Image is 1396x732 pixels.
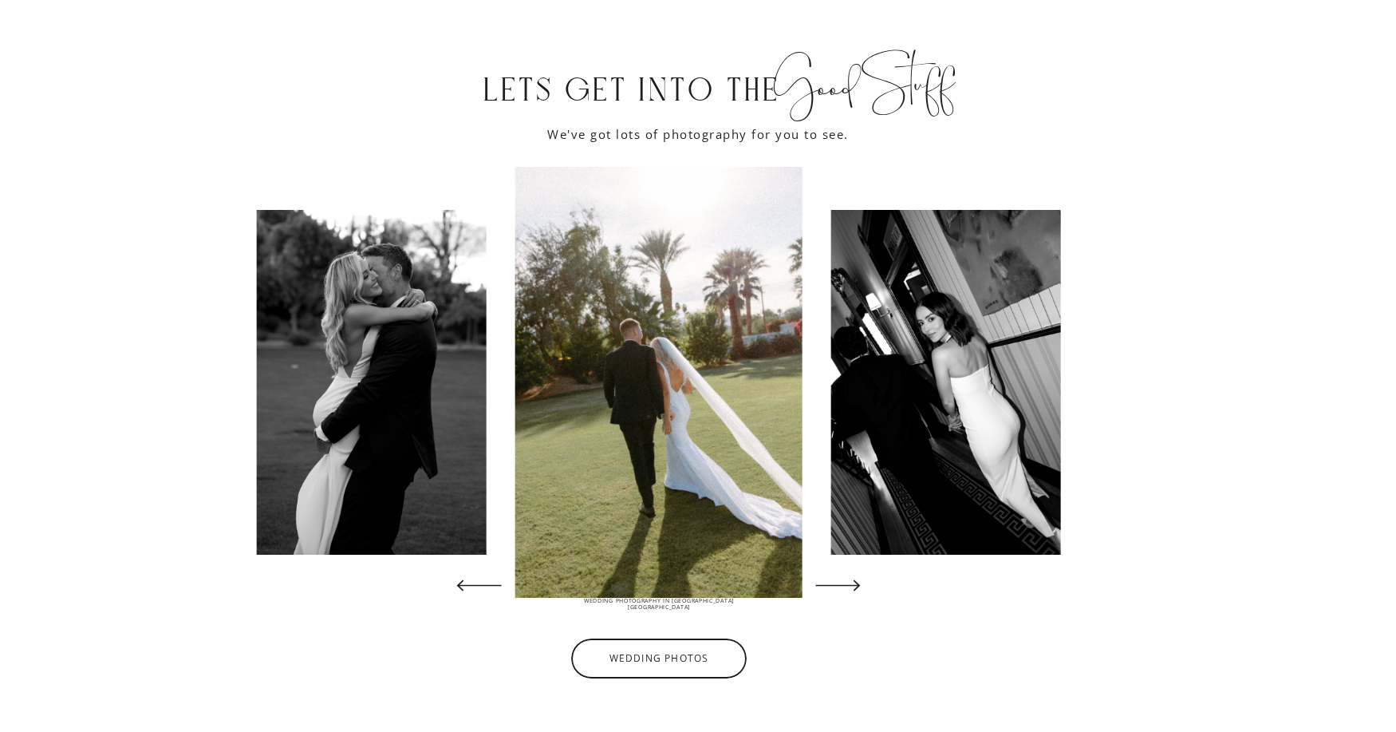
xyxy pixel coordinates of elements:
[765,7,863,167] h2: Good
[584,653,734,665] a: Wedding Photos
[515,167,803,598] img: Bride and Groom walk off after wedding ceremony in Austin Texas
[571,598,747,610] nav: Wedding Photography in [GEOGRAPHIC_DATA] [GEOGRAPHIC_DATA]
[831,210,1061,555] img: bride walking hand in hand with groom and looking back at the camera
[257,210,487,555] img: Groom picking up a bride under the butt and lifting her up
[520,122,876,146] p: We've got lots of photography for you to see.
[366,61,897,113] h2: LETS GET INTO THE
